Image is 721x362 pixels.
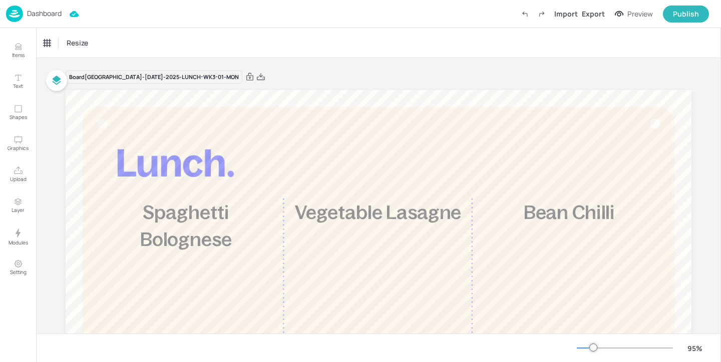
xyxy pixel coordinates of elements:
[683,343,707,353] div: 95 %
[140,202,232,249] span: Spaghetti Bolognese
[295,202,462,223] span: Vegetable Lasagne
[554,8,578,19] div: Import
[673,8,699,19] div: Publish
[65,37,90,48] span: Resize
[663,5,709,22] button: Publish
[609,6,659,21] button: Preview
[582,8,605,19] div: Export
[6,5,23,22] img: logo-86c26b7e.jpg
[627,8,653,19] div: Preview
[524,202,615,223] span: Bean Chilli
[516,5,533,22] label: Undo (Ctrl + Z)
[533,5,550,22] label: Redo (Ctrl + Y)
[66,70,242,84] div: Board [GEOGRAPHIC_DATA]-[DATE]-2025-LUNCH-WK3-01-MON
[27,10,62,17] p: Dashboard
